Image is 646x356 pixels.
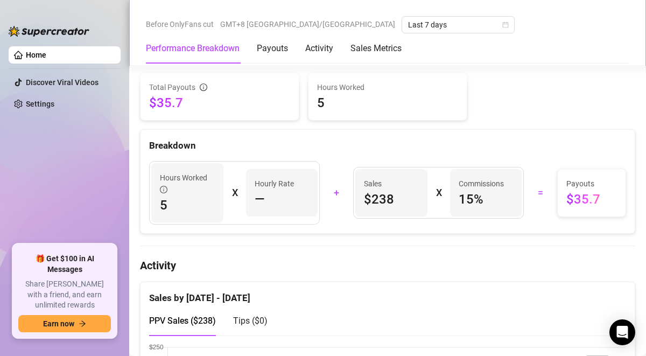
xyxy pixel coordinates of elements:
[26,100,54,108] a: Settings
[255,178,294,190] article: Hourly Rate
[26,78,99,87] a: Discover Viral Videos
[530,184,551,201] div: =
[146,16,214,32] span: Before OnlyFans cut
[220,16,395,32] span: GMT+8 [GEOGRAPHIC_DATA]/[GEOGRAPHIC_DATA]
[459,191,514,208] span: 15 %
[79,320,86,327] span: arrow-right
[459,178,504,190] article: Commissions
[233,316,268,326] span: Tips ( $0 )
[255,191,265,208] span: —
[160,172,215,196] span: Hours Worked
[149,316,216,326] span: PPV Sales ( $238 )
[160,197,215,214] span: 5
[26,51,46,59] a: Home
[566,191,617,208] span: $35.7
[350,42,402,55] div: Sales Metrics
[317,81,458,93] span: Hours Worked
[149,94,290,111] span: $35.7
[364,191,419,208] span: $238
[18,315,111,332] button: Earn nowarrow-right
[43,319,74,328] span: Earn now
[18,254,111,275] span: 🎁 Get $100 in AI Messages
[502,22,509,28] span: calendar
[149,282,626,305] div: Sales by [DATE] - [DATE]
[232,184,237,201] div: X
[436,184,441,201] div: X
[18,279,111,311] span: Share [PERSON_NAME] with a friend, and earn unlimited rewards
[305,42,333,55] div: Activity
[140,258,635,273] h4: Activity
[364,178,419,190] span: Sales
[149,81,195,93] span: Total Payouts
[257,42,288,55] div: Payouts
[160,186,167,193] span: info-circle
[149,138,626,153] div: Breakdown
[326,184,347,201] div: +
[609,319,635,345] div: Open Intercom Messenger
[9,26,89,37] img: logo-BBDzfeDw.svg
[146,42,240,55] div: Performance Breakdown
[317,94,458,111] span: 5
[200,83,207,91] span: info-circle
[408,17,508,33] span: Last 7 days
[566,178,617,190] span: Payouts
